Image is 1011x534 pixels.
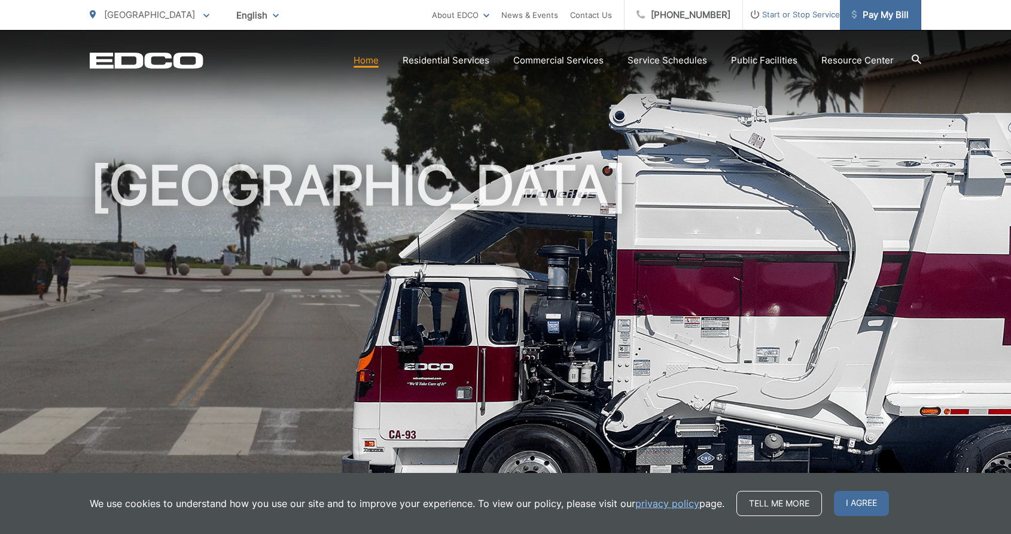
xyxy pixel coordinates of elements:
[90,496,724,511] p: We use cookies to understand how you use our site and to improve your experience. To view our pol...
[354,53,379,68] a: Home
[90,52,203,69] a: EDCD logo. Return to the homepage.
[736,491,822,516] a: Tell me more
[432,8,489,22] a: About EDCO
[403,53,489,68] a: Residential Services
[834,491,889,516] span: I agree
[852,8,909,22] span: Pay My Bill
[821,53,894,68] a: Resource Center
[635,496,699,511] a: privacy policy
[513,53,604,68] a: Commercial Services
[731,53,797,68] a: Public Facilities
[628,53,707,68] a: Service Schedules
[227,5,288,26] span: English
[104,9,195,20] span: [GEOGRAPHIC_DATA]
[570,8,612,22] a: Contact Us
[501,8,558,22] a: News & Events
